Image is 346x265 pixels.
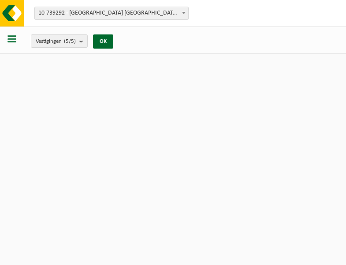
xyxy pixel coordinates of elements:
[34,7,189,20] span: 10-739292 - TOSCA BELGIUM BV - SCHELLE
[31,34,88,48] button: Vestigingen(5/5)
[64,38,76,44] count: (5/5)
[36,35,76,48] span: Vestigingen
[93,34,113,49] button: OK
[35,7,188,19] span: 10-739292 - TOSCA BELGIUM BV - SCHELLE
